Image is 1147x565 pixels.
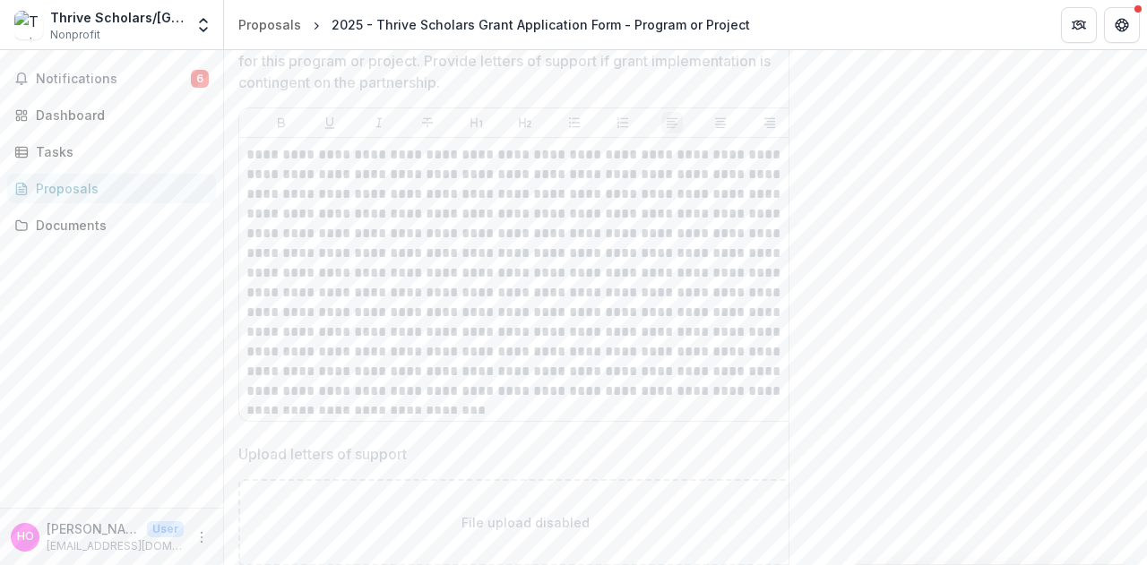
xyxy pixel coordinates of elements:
button: Open entity switcher [191,7,216,43]
div: Dashboard [36,106,202,124]
button: Align Left [661,112,683,133]
button: Notifications6 [7,64,216,93]
div: Hannah Oberholtzer [17,531,34,543]
p: File upload disabled [461,513,590,532]
a: Dashboard [7,100,216,130]
button: Bullet List [564,112,585,133]
a: Documents [7,210,216,240]
p: Partnerships: Describe any partnerships or collaborations with other organizations for this progr... [238,29,801,93]
p: [EMAIL_ADDRESS][DOMAIN_NAME] [47,538,184,554]
button: Heading 2 [514,112,536,133]
button: Bold [271,112,292,133]
button: Align Center [710,112,731,133]
div: Tasks [36,142,202,161]
span: Nonprofit [50,27,100,43]
div: Proposals [238,15,301,34]
button: Get Help [1104,7,1140,43]
button: Italicize [368,112,390,133]
a: Proposals [7,174,216,203]
span: Notifications [36,72,191,87]
button: Align Right [759,112,780,133]
a: Proposals [231,12,308,38]
button: Ordered List [612,112,634,133]
button: Heading 1 [466,112,487,133]
p: Upload letters of support [238,443,407,465]
a: Tasks [7,137,216,167]
p: User [147,521,184,537]
button: Strike [417,112,438,133]
div: Documents [36,216,202,235]
div: Thrive Scholars/[GEOGRAPHIC_DATA] [50,8,184,27]
span: 6 [191,70,209,88]
div: 2025 - Thrive Scholars Grant Application Form - Program or Project [332,15,750,34]
button: More [191,526,212,548]
button: Underline [319,112,341,133]
img: Thrive Scholars/Jacksonville [14,11,43,39]
nav: breadcrumb [231,12,757,38]
div: Proposals [36,179,202,198]
p: [PERSON_NAME] [47,519,140,538]
button: Partners [1061,7,1097,43]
